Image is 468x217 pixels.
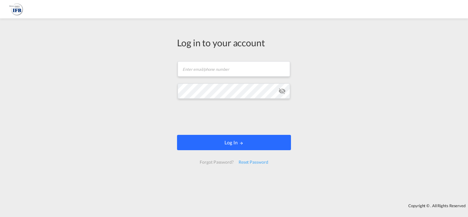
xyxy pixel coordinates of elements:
[177,135,291,150] button: LOGIN
[236,157,271,168] div: Reset Password
[177,36,291,49] div: Log in to your account
[178,61,290,77] input: Enter email/phone number
[278,87,286,95] md-icon: icon-eye-off
[9,2,23,16] img: b628ab10256c11eeb52753acbc15d091.png
[197,157,236,168] div: Forgot Password?
[187,105,281,129] iframe: reCAPTCHA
